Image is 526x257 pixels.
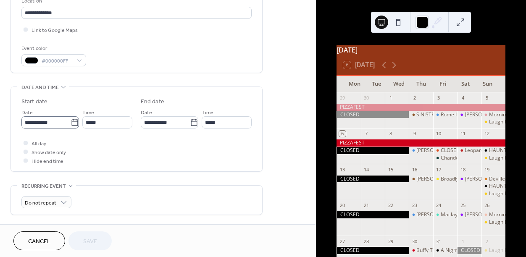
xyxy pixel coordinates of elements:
[387,95,394,101] div: 1
[436,131,442,137] div: 10
[387,166,394,173] div: 15
[363,238,370,244] div: 28
[343,76,366,92] div: Mon
[409,247,433,254] div: Buffy The Vampire SLAYer Drag Show presented by Anne Xiety
[387,238,394,244] div: 29
[454,76,476,92] div: Sat
[436,95,442,101] div: 3
[337,147,409,154] div: CLOSED
[481,176,505,183] div: Devilled Legs Drag Brunch with Carly York Jones
[21,97,47,106] div: Start date
[481,155,505,162] div: Laugh Loft Stand Up Comedy
[409,176,433,183] div: Eric Friedenberg, Al Muirhead, Derek Stoll, John Hyde and John deWaal
[21,182,66,191] span: Recurring event
[337,211,409,218] div: CLOSED
[411,131,418,137] div: 9
[481,118,505,126] div: Laugh Loft Stand Up Comedy
[476,76,499,92] div: Sun
[460,202,466,209] div: 25
[363,95,370,101] div: 30
[411,95,418,101] div: 2
[460,238,466,244] div: 1
[457,147,481,154] div: Leopard Lounge with Karla Marx
[25,198,56,208] span: Do not repeat
[409,147,433,154] div: Jaiden Riley sings Country Soul / Soul at The Attic presented by Scott Morin
[337,104,505,111] div: PIZZAFEST
[481,111,505,118] div: Morning Glory brunch
[484,95,490,101] div: 5
[436,166,442,173] div: 17
[481,247,505,254] div: Laugh Loft Stand Up Comedy
[460,95,466,101] div: 4
[339,131,345,137] div: 6
[441,247,478,254] div: A Night of Souls
[13,231,65,250] button: Cancel
[387,202,394,209] div: 22
[484,202,490,209] div: 26
[337,111,409,118] div: CLOSED
[433,176,457,183] div: Broadly Speaking Coemdy Show with Deb & Charlie
[32,26,78,35] span: Link to Google Maps
[337,139,505,147] div: PIZZAFEST
[42,57,73,66] span: #000000FF
[436,202,442,209] div: 24
[457,211,481,218] div: Carly's Angels Season 26
[82,108,94,117] span: Time
[433,147,457,154] div: CLOSED for a private event until 6pm
[433,111,457,118] div: Rome IX / Soul at The Attic presented by Scott Morin
[363,131,370,137] div: 7
[481,183,505,190] div: HAUNTED MOVIE NIGHTS
[457,111,481,118] div: Carly's Angels Season 26
[481,190,505,197] div: Laugh Loft Stand Up Comedy
[363,202,370,209] div: 21
[141,108,152,117] span: Date
[432,76,455,92] div: Fri
[460,131,466,137] div: 11
[436,238,442,244] div: 31
[411,202,418,209] div: 23
[416,111,494,118] div: SINISTRIO FEAT. [PERSON_NAME]
[337,45,505,55] div: [DATE]
[481,211,505,218] div: Morning Glory Burlesque Brunch
[28,237,50,246] span: Cancel
[433,155,457,162] div: Chandelier Club Burlesque
[411,166,418,173] div: 16
[433,211,457,218] div: Maclayne
[387,131,394,137] div: 8
[484,131,490,137] div: 12
[337,176,409,183] div: CLOSED
[441,211,463,218] div: Maclayne
[409,211,433,218] div: Aaron Shorr Quartet plays the music of Stevie Wonder / Soul at The Attic presented by Scott Morin
[363,166,370,173] div: 14
[21,83,59,92] span: Date and time
[441,155,503,162] div: Chandelier Club Burlesque
[460,166,466,173] div: 18
[202,108,213,117] span: Time
[339,95,345,101] div: 29
[141,97,164,106] div: End date
[32,148,66,157] span: Show date only
[32,157,63,166] span: Hide end time
[481,147,505,154] div: HAUNTED MOVIE NIGHTS
[457,247,481,254] div: CLOSED for a private event
[339,166,345,173] div: 13
[484,166,490,173] div: 19
[21,108,33,117] span: Date
[457,176,481,183] div: Carly's Angels Season 26
[484,238,490,244] div: 2
[433,247,457,254] div: A Night of Souls
[339,202,345,209] div: 20
[337,247,409,254] div: CLOSED
[409,111,433,118] div: SINISTRIO FEAT. JEFF DRUMMOND
[339,238,345,244] div: 27
[388,76,410,92] div: Wed
[411,238,418,244] div: 30
[32,139,46,148] span: All day
[366,76,388,92] div: Tue
[481,219,505,226] div: Laugh Loft Stand Up Comedy
[410,76,432,92] div: Thu
[21,44,84,53] div: Event color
